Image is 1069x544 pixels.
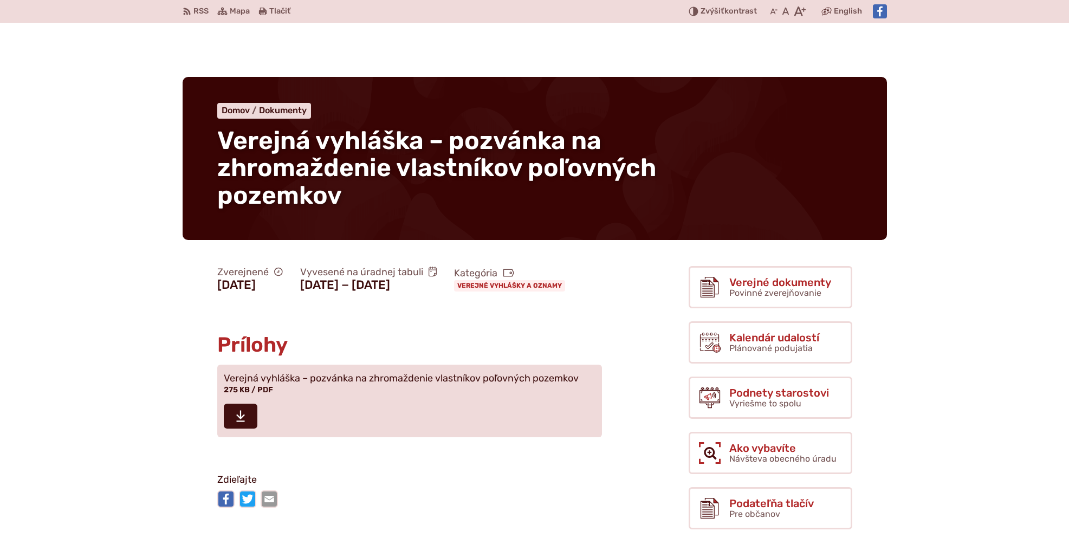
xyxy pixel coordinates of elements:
[230,5,250,18] span: Mapa
[261,490,278,508] img: Zdieľať e-mailom
[217,126,656,210] span: Verejná vyhláška – pozvánka na zhromaždenie vlastníkov poľovných pozemkov
[689,432,852,474] a: Ako vybavíte Návšteva obecného úradu
[300,278,437,292] figcaption: [DATE] − [DATE]
[217,365,602,437] a: Verejná vyhláška – pozvánka na zhromaždenie vlastníkov poľovných pozemkov 275 KB / PDF
[729,332,819,344] span: Kalendár udalostí
[217,334,602,357] h2: Prílohy
[689,377,852,419] a: Podnety starostovi Vyriešme to spolu
[873,4,887,18] img: Prejsť na Facebook stránku
[222,105,259,115] a: Domov
[834,5,862,18] span: English
[701,7,724,16] span: Zvýšiť
[269,7,290,16] span: Tlačiť
[729,276,831,288] span: Verejné dokumenty
[729,442,837,454] span: Ako vybavíte
[729,454,837,464] span: Návšteva obecného úradu
[454,267,569,280] span: Kategória
[193,5,209,18] span: RSS
[224,373,579,384] span: Verejná vyhláška – pozvánka na zhromaždenie vlastníkov poľovných pozemkov
[300,266,437,279] span: Vyvesené na úradnej tabuli
[239,490,256,508] img: Zdieľať na Twitteri
[454,280,565,291] a: Verejné vyhlášky a oznamy
[701,7,757,16] span: kontrast
[689,321,852,364] a: Kalendár udalostí Plánované podujatia
[217,266,283,279] span: Zverejnené
[259,105,307,115] a: Dokumenty
[222,105,250,115] span: Domov
[832,5,864,18] a: English
[729,288,821,298] span: Povinné zverejňovanie
[689,487,852,529] a: Podateľňa tlačív Pre občanov
[224,385,273,394] span: 275 KB / PDF
[729,497,814,509] span: Podateľňa tlačív
[729,398,801,409] span: Vyriešme to spolu
[729,343,813,353] span: Plánované podujatia
[729,509,780,519] span: Pre občanov
[729,387,829,399] span: Podnety starostovi
[217,278,283,292] figcaption: [DATE]
[689,266,852,308] a: Verejné dokumenty Povinné zverejňovanie
[217,472,602,488] p: Zdieľajte
[217,490,235,508] img: Zdieľať na Facebooku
